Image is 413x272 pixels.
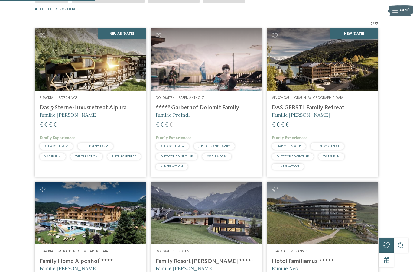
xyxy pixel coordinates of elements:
span: CHILDREN’S FARM [83,145,108,148]
span: Eisacktal – Ratschings [40,96,77,100]
span: € [44,122,47,128]
span: Dolomiten – Rasen-Antholz [156,96,204,100]
span: ALL ABOUT BABY [161,145,184,148]
h4: Family Home Alpenhof **** [40,258,141,265]
span: LUXURY RETREAT [112,155,136,158]
span: Familie Preindl [156,112,190,118]
img: Familienhotels gesucht? Hier findet ihr die besten! [151,28,262,91]
span: WATER FUN [44,155,61,158]
span: € [49,122,52,128]
a: Familienhotels gesucht? Hier findet ihr die besten! NEW [DATE] Vinschgau – Graun im [GEOGRAPHIC_D... [267,28,378,177]
span: WATER FUN [323,155,340,158]
span: € [165,122,168,128]
span: LUXURY RETREAT [315,145,339,148]
span: / [373,21,374,26]
span: Alle Filter löschen [35,7,75,11]
span: SMALL & COSY [207,155,226,158]
span: Eisacktal – Meransen-[GEOGRAPHIC_DATA] [40,250,109,253]
span: Familie [PERSON_NAME] [40,112,98,118]
span: € [40,122,43,128]
img: Familienhotels gesucht? Hier findet ihr die besten! [35,28,146,91]
span: € [285,122,289,128]
span: € [53,122,57,128]
span: Familie Nestl [272,265,301,271]
span: WINTER ACTION [161,165,183,168]
span: Family Experiences [40,135,75,140]
img: Familienhotels gesucht? Hier findet ihr die besten! [267,28,378,91]
span: € [272,122,275,128]
h4: Das 5-Sterne-Luxusretreat Alpura [40,104,141,112]
span: OUTDOOR ADVENTURE [161,155,193,158]
span: Vinschgau – Graun im [GEOGRAPHIC_DATA] [272,96,344,100]
span: € [156,122,159,128]
span: € [281,122,284,128]
span: HAPPY TEENAGER [277,145,301,148]
span: ALL ABOUT BABY [44,145,68,148]
img: Family Resort Rainer ****ˢ [151,182,262,244]
span: € [169,122,173,128]
span: Familie [PERSON_NAME] [40,265,98,271]
span: Family Experiences [272,135,307,140]
span: Familie [PERSON_NAME] [272,112,330,118]
span: Dolomiten – Sexten [156,250,189,253]
span: WINTER ACTION [277,165,299,168]
span: Family Experiences [156,135,191,140]
span: Eisacktal – Meransen [272,250,308,253]
a: Familienhotels gesucht? Hier findet ihr die besten! Dolomiten – Rasen-Antholz ****ˢ Garberhof Dol... [151,28,262,177]
span: Familie [PERSON_NAME] [156,265,214,271]
span: € [276,122,280,128]
span: 27 [374,21,378,26]
h4: ****ˢ Garberhof Dolomit Family [156,104,257,112]
a: Familienhotels gesucht? Hier findet ihr die besten! Neu ab [DATE] Eisacktal – Ratschings Das 5-St... [35,28,146,177]
h4: DAS GERSTL Family Retreat [272,104,373,112]
h4: Family Resort [PERSON_NAME] ****ˢ [156,258,257,265]
img: Familienhotels gesucht? Hier findet ihr die besten! [267,182,378,244]
span: OUTDOOR ADVENTURE [277,155,309,158]
span: JUST KIDS AND FAMILY [199,145,230,148]
img: Family Home Alpenhof **** [35,182,146,244]
span: € [160,122,164,128]
span: WINTER ACTION [75,155,98,158]
span: 7 [371,21,373,26]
